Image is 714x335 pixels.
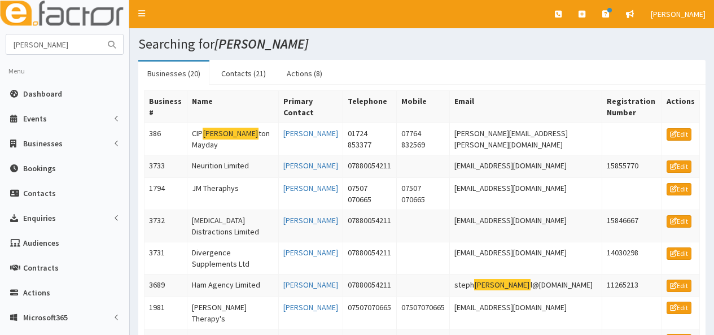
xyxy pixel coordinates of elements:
[187,274,278,297] td: Ham Agency Limited
[144,274,187,297] td: 3689
[278,62,331,85] a: Actions (8)
[667,183,691,195] a: Edit
[667,160,691,173] a: Edit
[667,215,691,228] a: Edit
[283,302,338,312] a: [PERSON_NAME]
[449,210,602,242] td: [EMAIL_ADDRESS][DOMAIN_NAME]
[602,210,662,242] td: 15846667
[343,177,396,210] td: 07507 070665
[667,247,691,260] a: Edit
[23,114,47,124] span: Events
[23,138,63,149] span: Businesses
[187,155,278,178] td: Neurition Limited
[667,280,691,292] a: Edit
[662,91,699,123] th: Actions
[144,177,187,210] td: 1794
[343,297,396,329] td: 07507070665
[343,91,396,123] th: Telephone
[343,210,396,242] td: 07880054211
[651,9,706,19] span: [PERSON_NAME]
[187,210,278,242] td: [MEDICAL_DATA] Distractions Limited
[396,177,449,210] td: 07507 070665
[144,155,187,178] td: 3733
[187,123,278,155] td: CIP ton Mayday
[283,160,338,171] a: [PERSON_NAME]
[602,91,662,123] th: Registration Number
[212,62,275,85] a: Contacts (21)
[667,302,691,314] a: Edit
[23,213,56,223] span: Enquiries
[343,274,396,297] td: 07880054211
[474,279,531,291] mark: [PERSON_NAME]
[23,312,68,323] span: Microsoft365
[187,297,278,329] td: [PERSON_NAME] Therapy's
[23,188,56,198] span: Contacts
[283,215,338,225] a: [PERSON_NAME]
[396,123,449,155] td: 07764 832569
[283,183,338,193] a: [PERSON_NAME]
[449,274,602,297] td: steph l@[DOMAIN_NAME]
[396,91,449,123] th: Mobile
[449,123,602,155] td: [PERSON_NAME][EMAIL_ADDRESS][PERSON_NAME][DOMAIN_NAME]
[602,274,662,297] td: 11265213
[144,242,187,274] td: 3731
[449,177,602,210] td: [EMAIL_ADDRESS][DOMAIN_NAME]
[23,288,50,298] span: Actions
[283,128,338,138] a: [PERSON_NAME]
[23,238,59,248] span: Audiences
[138,62,209,85] a: Businesses (20)
[23,263,59,273] span: Contracts
[214,35,308,53] i: [PERSON_NAME]
[449,155,602,178] td: [EMAIL_ADDRESS][DOMAIN_NAME]
[203,128,259,140] mark: [PERSON_NAME]
[667,128,691,141] a: Edit
[6,34,101,54] input: Search...
[449,91,602,123] th: Email
[283,280,338,290] a: [PERSON_NAME]
[144,91,187,123] th: Business #
[343,123,396,155] td: 01724 853377
[187,91,278,123] th: Name
[23,89,62,99] span: Dashboard
[144,123,187,155] td: 386
[449,297,602,329] td: [EMAIL_ADDRESS][DOMAIN_NAME]
[187,242,278,274] td: Divergence Supplements Ltd
[23,163,56,173] span: Bookings
[602,155,662,178] td: 15855770
[396,297,449,329] td: 07507070665
[187,177,278,210] td: JM Theraphys
[343,155,396,178] td: 07880054211
[602,242,662,274] td: 14030298
[343,242,396,274] td: 07880054211
[138,37,706,51] h1: Searching for
[278,91,343,123] th: Primary Contact
[283,247,338,258] a: [PERSON_NAME]
[144,297,187,329] td: 1981
[144,210,187,242] td: 3732
[449,242,602,274] td: [EMAIL_ADDRESS][DOMAIN_NAME]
